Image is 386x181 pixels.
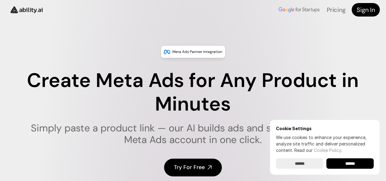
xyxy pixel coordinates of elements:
p: We use cookies to enhance your experience, analyze site traffic and deliver personalized content. [276,134,374,153]
a: Sign In [352,3,380,17]
a: Pricing [327,6,346,14]
p: Meta Ads Partner Integration [173,49,222,55]
h4: Try For Free [174,164,205,171]
a: Cookie Policy [314,148,341,153]
a: Try For Free [164,159,222,176]
h1: Simply paste a product link — our AI builds ads and sends them to your Meta Ads account in one cl... [19,122,367,146]
h1: Create Meta Ads for Any Product in Minutes [19,69,367,116]
h6: Cookie Settings [276,126,374,131]
span: Read our . [294,148,342,153]
h4: Sign In [357,6,375,14]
